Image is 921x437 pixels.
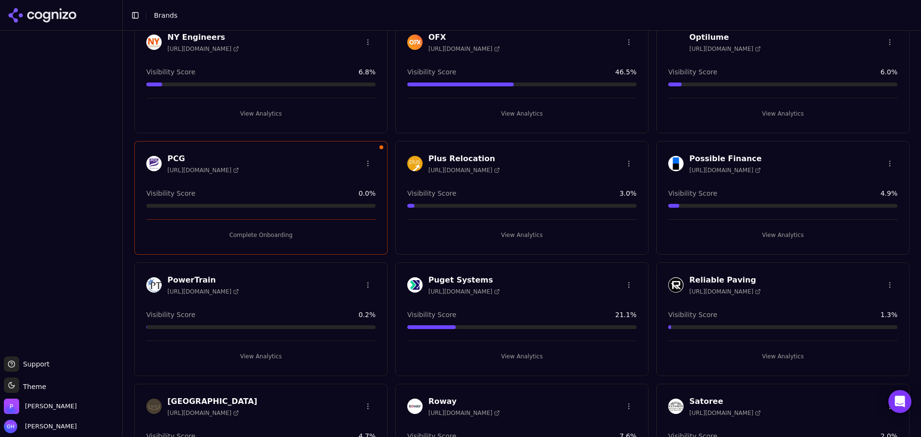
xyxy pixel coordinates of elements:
[4,420,17,433] img: Grace Hallen
[428,166,500,174] span: [URL][DOMAIN_NAME]
[689,396,761,407] h3: Satoree
[428,274,500,286] h3: Puget Systems
[154,12,177,19] span: Brands
[668,67,717,77] span: Visibility Score
[689,45,761,53] span: [URL][DOMAIN_NAME]
[146,310,195,319] span: Visibility Score
[167,153,239,165] h3: PCG
[146,67,195,77] span: Visibility Score
[407,277,423,293] img: Puget Systems
[668,349,897,364] button: View Analytics
[167,288,239,295] span: [URL][DOMAIN_NAME]
[689,153,762,165] h3: Possible Finance
[689,288,761,295] span: [URL][DOMAIN_NAME]
[615,67,637,77] span: 46.5 %
[689,409,761,417] span: [URL][DOMAIN_NAME]
[146,156,162,171] img: PCG
[25,402,77,411] span: Perrill
[668,189,717,198] span: Visibility Score
[146,189,195,198] span: Visibility Score
[4,399,19,414] img: Perrill
[407,349,637,364] button: View Analytics
[407,106,637,121] button: View Analytics
[146,35,162,50] img: NY Engineers
[21,422,77,431] span: [PERSON_NAME]
[668,156,684,171] img: Possible Finance
[407,189,456,198] span: Visibility Score
[689,32,761,43] h3: Optilume
[146,399,162,414] img: Riverview Ranch
[146,227,376,243] button: Complete Onboarding
[167,166,239,174] span: [URL][DOMAIN_NAME]
[4,399,77,414] button: Open organization switcher
[358,67,376,77] span: 6.8 %
[146,277,162,293] img: PowerTrain
[888,390,911,413] div: Open Intercom Messenger
[4,420,77,433] button: Open user button
[407,35,423,50] img: OFX
[154,11,894,20] nav: breadcrumb
[19,383,46,390] span: Theme
[668,35,684,50] img: Optilume
[428,409,500,417] span: [URL][DOMAIN_NAME]
[668,399,684,414] img: Satoree
[407,310,456,319] span: Visibility Score
[880,67,897,77] span: 6.0 %
[167,32,239,43] h3: NY Engineers
[880,189,897,198] span: 4.9 %
[668,106,897,121] button: View Analytics
[167,409,239,417] span: [URL][DOMAIN_NAME]
[407,156,423,171] img: Plus Relocation
[358,189,376,198] span: 0.0 %
[668,277,684,293] img: Reliable Paving
[428,288,500,295] span: [URL][DOMAIN_NAME]
[407,227,637,243] button: View Analytics
[407,399,423,414] img: Roway
[615,310,637,319] span: 21.1 %
[428,45,500,53] span: [URL][DOMAIN_NAME]
[167,45,239,53] span: [URL][DOMAIN_NAME]
[167,274,239,286] h3: PowerTrain
[428,153,500,165] h3: Plus Relocation
[358,310,376,319] span: 0.2 %
[146,106,376,121] button: View Analytics
[428,396,500,407] h3: Roway
[619,189,637,198] span: 3.0 %
[689,166,761,174] span: [URL][DOMAIN_NAME]
[428,32,500,43] h3: OFX
[407,67,456,77] span: Visibility Score
[668,227,897,243] button: View Analytics
[689,274,761,286] h3: Reliable Paving
[880,310,897,319] span: 1.3 %
[146,349,376,364] button: View Analytics
[167,396,257,407] h3: [GEOGRAPHIC_DATA]
[668,310,717,319] span: Visibility Score
[19,359,49,369] span: Support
